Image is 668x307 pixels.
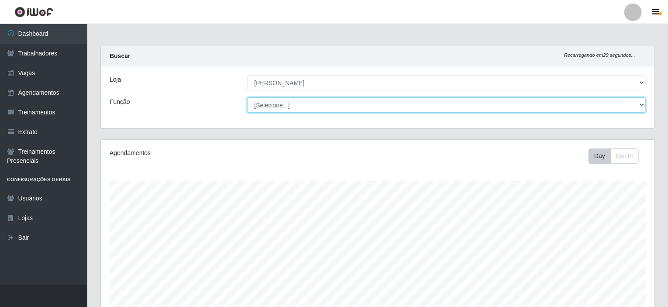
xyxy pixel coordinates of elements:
i: Recarregando em 29 segundos... [564,52,635,58]
div: First group [589,148,639,164]
strong: Buscar [110,52,130,59]
label: Loja [110,75,121,84]
label: Função [110,97,130,107]
img: CoreUI Logo [14,7,53,17]
button: Day [589,148,611,164]
div: Agendamentos [110,148,325,158]
button: Month [610,148,639,164]
div: Toolbar with button groups [589,148,646,164]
